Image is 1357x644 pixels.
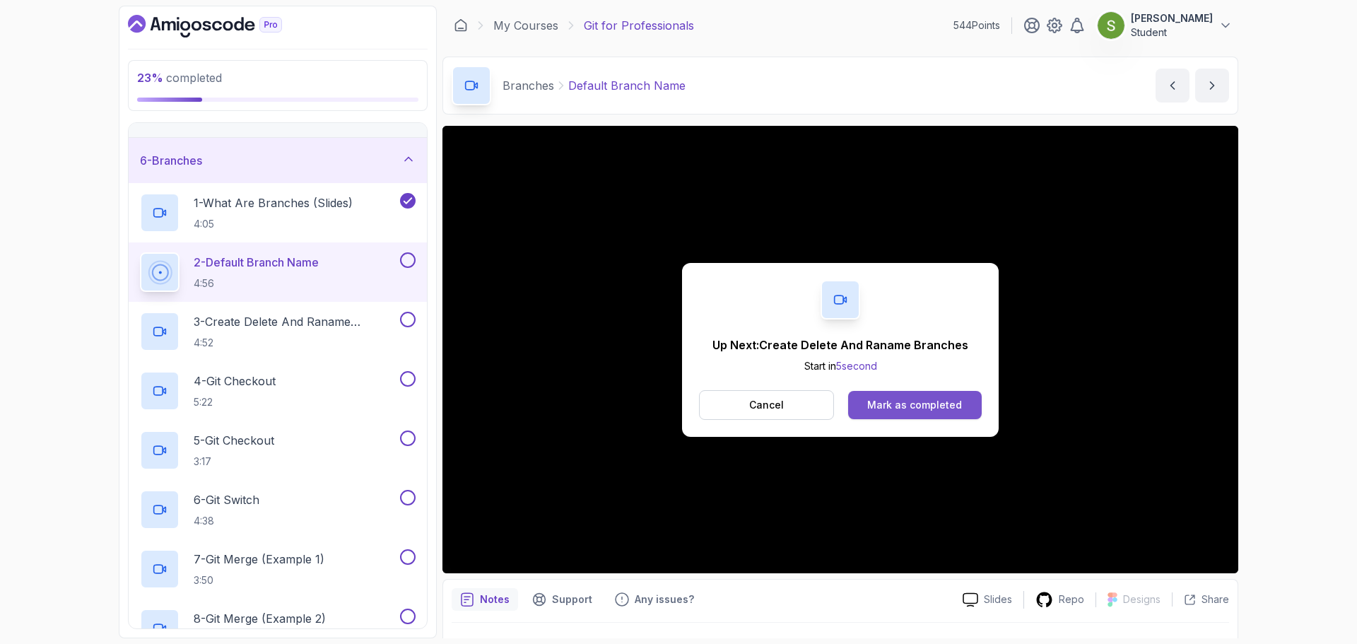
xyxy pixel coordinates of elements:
p: 4:56 [194,276,319,291]
p: 7 - Git Merge (Example 1) [194,551,324,568]
button: Feedback button [606,588,703,611]
a: My Courses [493,17,558,34]
p: 4:05 [194,217,353,231]
p: 544 Points [953,18,1000,33]
p: Up Next: Create Delete And Raname Branches [712,336,968,353]
p: Repo [1059,592,1084,607]
iframe: 2 - Default Branch Name [442,126,1238,573]
span: 23 % [137,71,163,85]
button: Support button [524,588,601,611]
a: Dashboard [454,18,468,33]
p: Designs [1123,592,1161,607]
p: 8 - Git Merge (Example 2) [194,610,326,627]
button: Share [1172,592,1229,607]
button: 4-Git Checkout5:22 [140,371,416,411]
a: Dashboard [128,15,315,37]
p: Support [552,592,592,607]
a: Repo [1024,591,1095,609]
button: 2-Default Branch Name4:56 [140,252,416,292]
button: 6-Git Switch4:38 [140,490,416,529]
button: notes button [452,588,518,611]
p: Share [1202,592,1229,607]
p: Any issues? [635,592,694,607]
p: Branches [503,77,554,94]
p: Cancel [749,398,784,412]
p: 2 - Default Branch Name [194,254,319,271]
button: 5-Git Checkout3:17 [140,431,416,470]
p: 3 - Create Delete And Raname Branches [194,313,397,330]
button: previous content [1156,69,1189,103]
p: Notes [480,592,510,607]
p: 4:38 [194,514,259,528]
button: 1-What Are Branches (Slides)4:05 [140,193,416,233]
a: Slides [951,592,1023,607]
button: user profile image[PERSON_NAME]Student [1097,11,1233,40]
p: 4:52 [194,336,397,350]
h3: 6 - Branches [140,152,202,169]
p: [PERSON_NAME] [1131,11,1213,25]
p: 1 - What Are Branches (Slides) [194,194,353,211]
p: 6 - Git Switch [194,491,259,508]
span: completed [137,71,222,85]
p: 4 - Git Checkout [194,373,276,390]
p: Git for Professionals [584,17,694,34]
p: Start in [712,359,968,373]
p: Default Branch Name [568,77,686,94]
button: 6-Branches [129,138,427,183]
p: 5:22 [194,395,276,409]
button: next content [1195,69,1229,103]
button: Cancel [699,390,834,420]
p: Student [1131,25,1213,40]
p: 3:50 [194,573,324,587]
button: Mark as completed [848,391,982,419]
img: user profile image [1098,12,1124,39]
div: Mark as completed [867,398,962,412]
span: 5 second [836,360,877,372]
p: Slides [984,592,1012,607]
p: 3:17 [194,455,274,469]
p: 5 - Git Checkout [194,432,274,449]
button: 7-Git Merge (Example 1)3:50 [140,549,416,589]
button: 3-Create Delete And Raname Branches4:52 [140,312,416,351]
